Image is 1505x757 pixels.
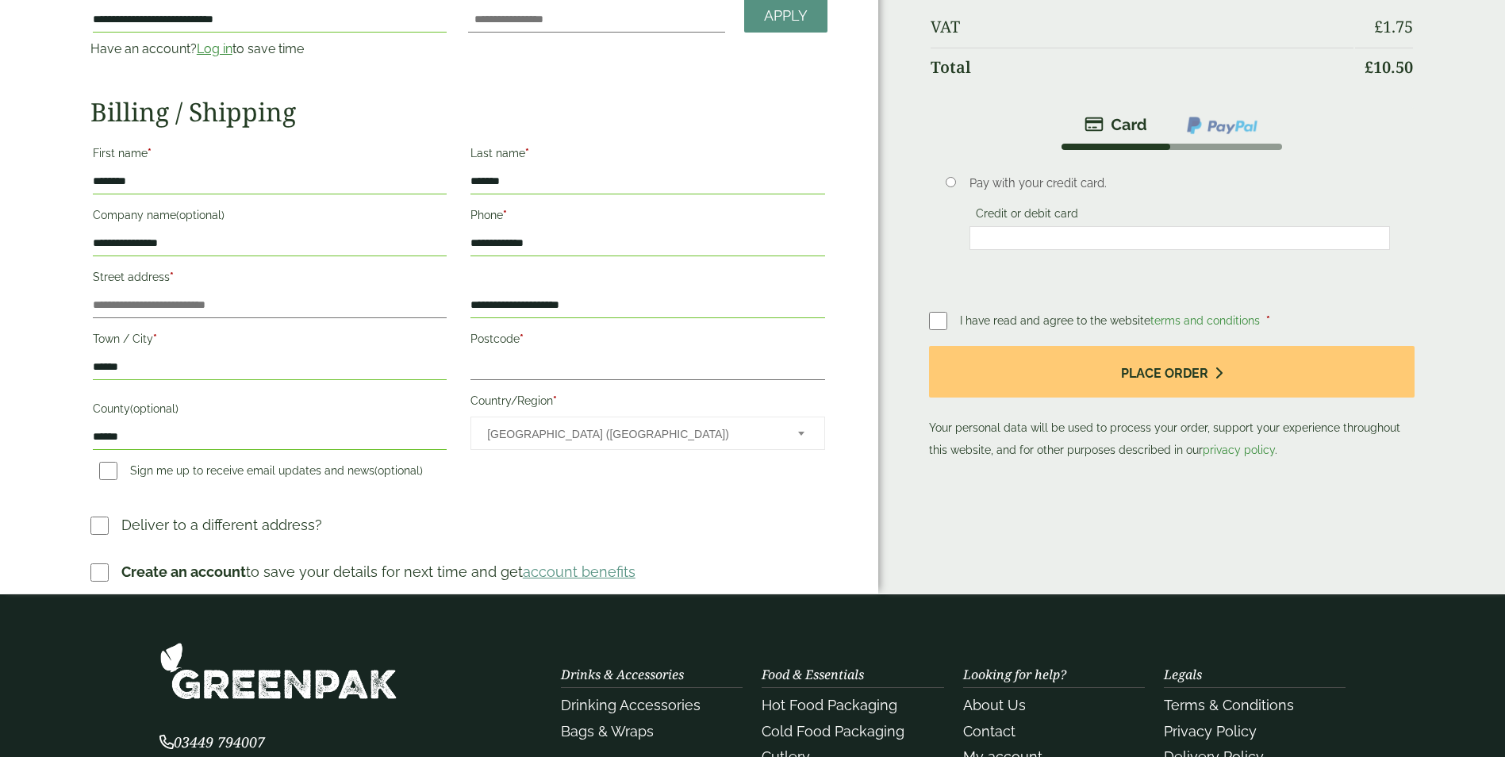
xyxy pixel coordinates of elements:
[470,390,824,417] label: Country/Region
[969,175,1390,192] p: Pay with your credit card.
[93,328,447,355] label: Town / City
[929,346,1415,461] p: Your personal data will be used to process your order, support your experience throughout this we...
[374,464,423,477] span: (optional)
[520,332,524,345] abbr: required
[130,402,179,415] span: (optional)
[931,8,1354,46] th: VAT
[470,417,824,450] span: Country/Region
[197,41,232,56] a: Log in
[470,328,824,355] label: Postcode
[963,723,1015,740] a: Contact
[93,398,447,425] label: County
[1185,115,1259,136] img: ppcp-gateway.png
[974,231,1385,245] iframe: Secure card payment input frame
[121,514,322,536] p: Deliver to a different address?
[121,563,246,580] strong: Create an account
[1203,444,1275,456] a: privacy policy
[553,394,557,407] abbr: required
[929,346,1415,398] button: Place order
[525,147,529,159] abbr: required
[931,48,1354,86] th: Total
[1164,697,1294,713] a: Terms & Conditions
[159,736,265,751] a: 03449 794007
[99,462,117,480] input: Sign me up to receive email updates and news(optional)
[93,142,447,169] label: First name
[764,7,808,25] span: Apply
[1374,16,1413,37] bdi: 1.75
[93,204,447,231] label: Company name
[487,417,776,451] span: United Kingdom (UK)
[969,207,1085,225] label: Credit or debit card
[170,271,174,283] abbr: required
[159,642,397,700] img: GreenPak Supplies
[1266,314,1270,327] abbr: required
[503,209,507,221] abbr: required
[90,40,449,59] p: Have an account? to save time
[159,732,265,751] span: 03449 794007
[93,464,429,482] label: Sign me up to receive email updates and news
[960,314,1263,327] span: I have read and agree to the website
[121,561,635,582] p: to save your details for next time and get
[148,147,152,159] abbr: required
[1085,115,1147,134] img: stripe.png
[561,697,701,713] a: Drinking Accessories
[1164,723,1257,740] a: Privacy Policy
[1374,16,1383,37] span: £
[93,266,447,293] label: Street address
[762,723,904,740] a: Cold Food Packaging
[153,332,157,345] abbr: required
[762,697,897,713] a: Hot Food Packaging
[1365,56,1373,78] span: £
[963,697,1026,713] a: About Us
[176,209,225,221] span: (optional)
[470,204,824,231] label: Phone
[90,97,827,127] h2: Billing / Shipping
[470,142,824,169] label: Last name
[523,563,635,580] a: account benefits
[1365,56,1413,78] bdi: 10.50
[1150,314,1260,327] a: terms and conditions
[561,723,654,740] a: Bags & Wraps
